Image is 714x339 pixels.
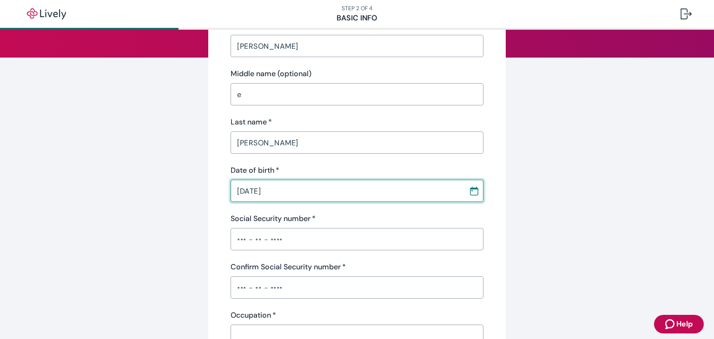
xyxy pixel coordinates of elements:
svg: Zendesk support icon [665,319,676,330]
input: ••• - •• - •••• [231,278,483,297]
label: Date of birth [231,165,279,176]
label: Confirm Social Security number [231,261,346,273]
input: MM / DD / YYYY [231,182,462,200]
img: Lively [20,8,73,20]
button: Zendesk support iconHelp [654,315,704,333]
button: Choose date, selected date is Dec 26, 1990 [466,183,483,199]
label: Social Security number [231,213,316,224]
svg: Calendar [469,186,479,196]
span: Help [676,319,693,330]
label: Middle name (optional) [231,68,311,79]
label: Occupation [231,310,276,321]
button: Log out [673,3,699,25]
input: ••• - •• - •••• [231,230,483,248]
label: Last name [231,117,272,128]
